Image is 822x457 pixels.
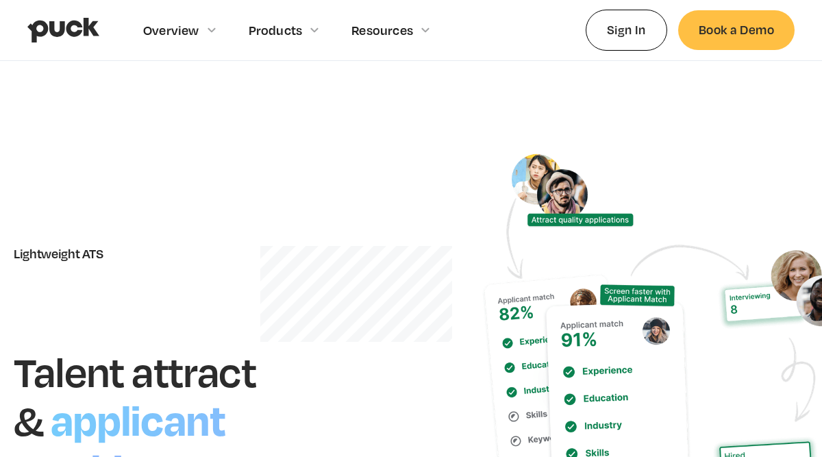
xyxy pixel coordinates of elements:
[143,23,199,38] div: Overview
[14,345,256,446] h1: Talent attract &
[678,10,795,49] a: Book a Demo
[249,23,303,38] div: Products
[351,23,413,38] div: Resources
[586,10,667,50] a: Sign In
[14,246,384,261] div: Lightweight ATS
